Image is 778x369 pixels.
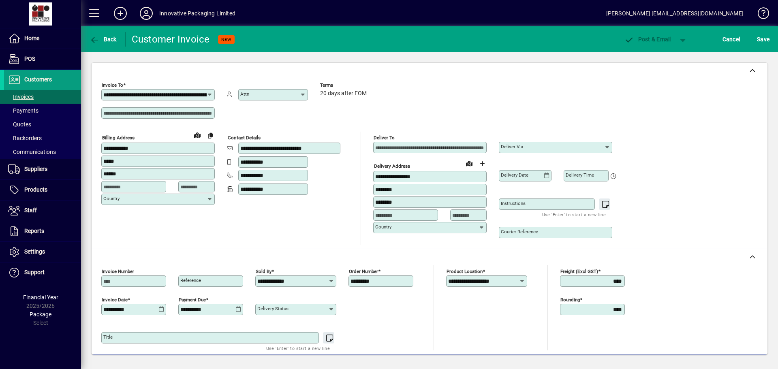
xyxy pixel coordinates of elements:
mat-label: Attn [240,91,249,97]
mat-label: Delivery date [501,172,528,178]
span: Staff [24,207,37,213]
mat-label: Sold by [256,269,271,274]
div: Customer Invoice [132,33,210,46]
a: Staff [4,200,81,221]
span: 20 days after EOM [320,90,367,97]
span: NEW [221,37,231,42]
mat-label: Instructions [501,200,526,206]
span: Invoices [8,94,34,100]
a: POS [4,49,81,69]
span: Customers [24,76,52,83]
mat-label: Delivery status [257,306,289,311]
mat-label: Courier Reference [501,229,538,235]
button: Post & Email [620,32,675,47]
span: Products [24,186,47,193]
mat-label: Deliver To [374,135,395,141]
span: Suppliers [24,166,47,172]
a: Knowledge Base [752,2,768,28]
span: Communications [8,149,56,155]
button: Save [755,32,772,47]
a: Settings [4,242,81,262]
mat-label: Delivery time [566,172,594,178]
button: Cancel [720,32,742,47]
span: Financial Year [23,294,58,301]
mat-label: Rounding [560,297,580,303]
button: Choose address [476,157,489,170]
a: View on map [191,128,204,141]
span: S [757,36,760,43]
mat-hint: Use 'Enter' to start a new line [542,210,606,219]
span: P [638,36,642,43]
a: Quotes [4,117,81,131]
mat-label: Title [103,334,113,340]
a: Support [4,262,81,283]
mat-hint: Use 'Enter' to start a new line [266,343,330,353]
span: Backorders [8,135,42,141]
mat-label: Country [375,224,391,230]
span: Cancel [722,33,740,46]
mat-label: Reference [180,277,201,283]
mat-label: Invoice date [102,297,128,303]
span: Settings [24,248,45,255]
button: Add [107,6,133,21]
span: Support [24,269,45,275]
a: Communications [4,145,81,159]
span: Reports [24,228,44,234]
a: Payments [4,104,81,117]
button: Back [88,32,119,47]
button: Copy to Delivery address [204,129,217,142]
span: POS [24,55,35,62]
button: Profile [133,6,159,21]
a: View on map [463,157,476,170]
mat-label: Product location [447,269,483,274]
mat-label: Deliver via [501,144,523,149]
mat-label: Payment due [179,297,206,303]
mat-label: Invoice number [102,269,134,274]
span: Package [30,311,51,318]
mat-label: Country [103,196,120,201]
span: Back [90,36,117,43]
a: Suppliers [4,159,81,179]
app-page-header-button: Back [81,32,126,47]
a: Products [4,180,81,200]
div: [PERSON_NAME] [EMAIL_ADDRESS][DOMAIN_NAME] [606,7,744,20]
span: Payments [8,107,38,114]
a: Backorders [4,131,81,145]
span: ost & Email [624,36,671,43]
span: ave [757,33,769,46]
a: Reports [4,221,81,241]
span: Home [24,35,39,41]
mat-label: Order number [349,269,378,274]
mat-label: Freight (excl GST) [560,269,598,274]
a: Invoices [4,90,81,104]
a: Home [4,28,81,49]
mat-label: Invoice To [102,82,123,88]
span: Quotes [8,121,31,128]
span: Terms [320,83,369,88]
div: Innovative Packaging Limited [159,7,235,20]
